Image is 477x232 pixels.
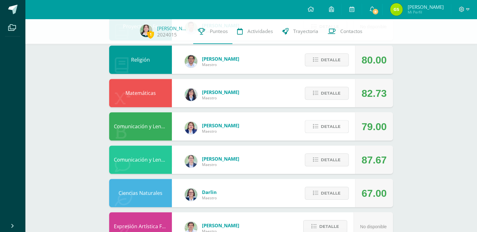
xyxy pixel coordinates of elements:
[202,162,239,167] span: Maestro
[232,19,278,44] a: Actividades
[321,54,341,66] span: Detalle
[362,113,387,141] div: 79.00
[321,121,341,132] span: Detalle
[109,179,172,207] div: Ciencias Naturales
[202,222,239,229] span: [PERSON_NAME]
[202,129,239,134] span: Maestro
[193,19,232,44] a: Punteos
[278,19,323,44] a: Trayectoria
[362,179,387,207] div: 67.00
[372,8,379,15] span: 8
[321,187,341,199] span: Detalle
[293,28,318,35] span: Trayectoria
[185,122,197,134] img: 97caf0f34450839a27c93473503a1ec1.png
[109,146,172,174] div: Comunicación y Lenguaje Inglés
[390,3,403,16] img: 4f37302272b6e5e19caeb0d4110de8ad.png
[202,95,239,101] span: Maestro
[157,31,177,38] a: 2024015
[202,156,239,162] span: [PERSON_NAME]
[305,87,349,100] button: Detalle
[202,62,239,67] span: Maestro
[305,120,349,133] button: Detalle
[305,153,349,166] button: Detalle
[321,87,341,99] span: Detalle
[109,112,172,141] div: Comunicación y Lenguaje Idioma Español
[109,79,172,107] div: Matemáticas
[185,55,197,68] img: f767cae2d037801592f2ba1a5db71a2a.png
[202,122,239,129] span: [PERSON_NAME]
[305,187,349,200] button: Detalle
[140,25,152,37] img: b456a9d1afc215b35500305efdc398e5.png
[157,25,188,31] a: [PERSON_NAME]
[202,89,239,95] span: [PERSON_NAME]
[185,188,197,201] img: 571966f00f586896050bf2f129d9ef0a.png
[185,155,197,168] img: bdeda482c249daf2390eb3a441c038f2.png
[210,28,228,35] span: Punteos
[247,28,273,35] span: Actividades
[109,46,172,74] div: Religión
[407,9,443,15] span: Mi Perfil
[202,56,239,62] span: [PERSON_NAME]
[305,53,349,66] button: Detalle
[202,189,217,195] span: Darlin
[362,79,387,108] div: 82.73
[323,19,367,44] a: Contactos
[185,88,197,101] img: 01c6c64f30021d4204c203f22eb207bb.png
[147,30,154,38] span: 1
[202,195,217,201] span: Maestro
[340,28,362,35] span: Contactos
[407,4,443,10] span: [PERSON_NAME]
[362,46,387,74] div: 80.00
[321,154,341,166] span: Detalle
[360,224,387,229] span: No disponible
[362,146,387,174] div: 87.67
